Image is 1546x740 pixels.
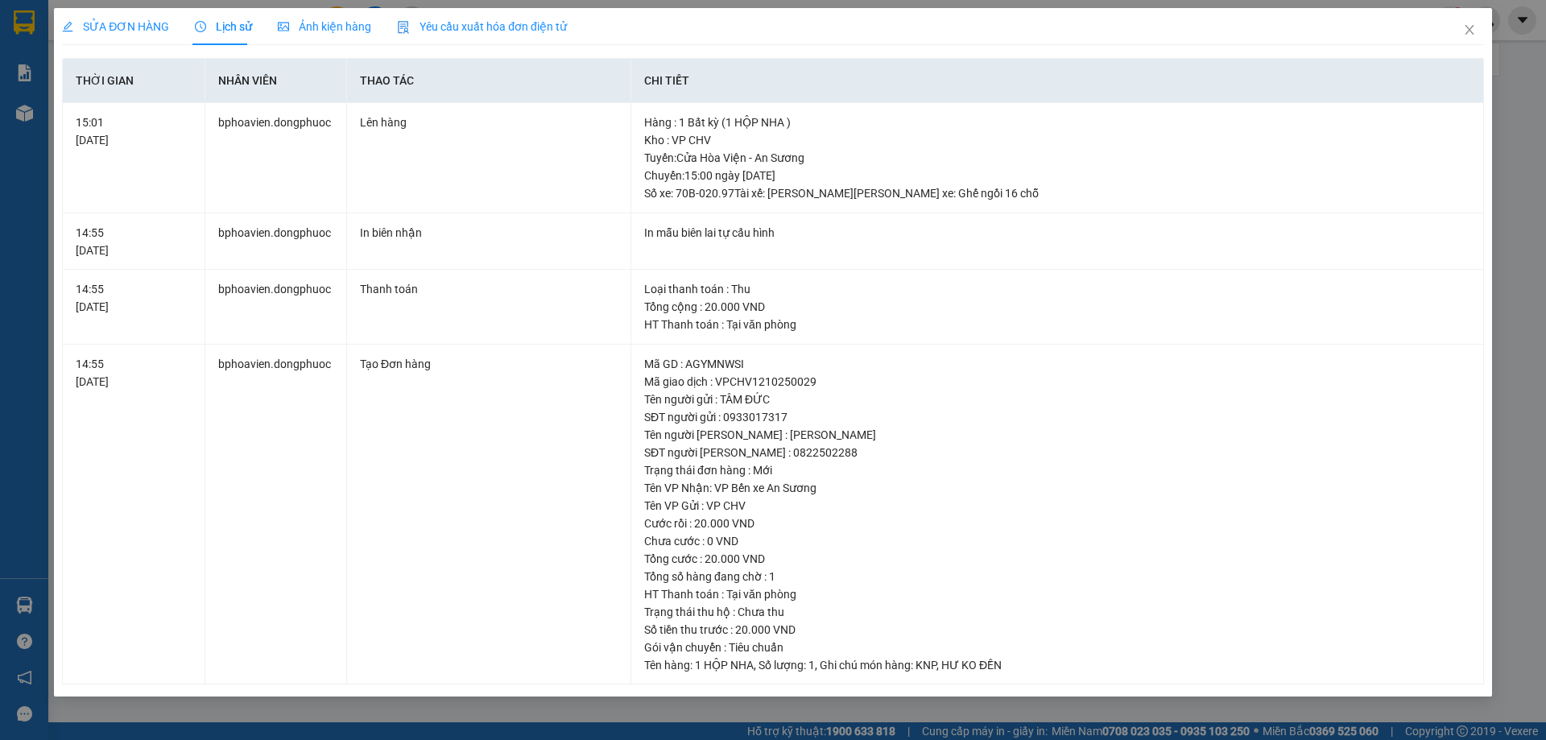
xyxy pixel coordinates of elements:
div: Mã GD : AGYMNWSI [644,355,1470,373]
div: Gói vận chuyển : Tiêu chuẩn [644,639,1470,656]
div: Số tiền thu trước : 20.000 VND [644,621,1470,639]
div: Tên VP Nhận: VP Bến xe An Sương [644,479,1470,497]
div: Trạng thái đơn hàng : Mới [644,461,1470,479]
div: 14:55 [DATE] [76,224,191,259]
div: Tên người gửi : TÂM ĐỨC [644,391,1470,408]
div: HT Thanh toán : Tại văn phòng [644,585,1470,603]
div: Tên người [PERSON_NAME] : [PERSON_NAME] [644,426,1470,444]
div: In mẫu biên lai tự cấu hình [644,224,1470,242]
div: In biên nhận [360,224,618,242]
span: 1 [808,659,815,672]
th: Thao tác [347,59,631,103]
div: Tên VP Gửi : VP CHV [644,497,1470,515]
span: close [1463,23,1476,36]
div: Thanh toán [360,280,618,298]
div: Tên hàng: , Số lượng: , Ghi chú món hàng: [644,656,1470,674]
div: HT Thanh toán : Tại văn phòng [644,316,1470,333]
span: SỬA ĐƠN HÀNG [62,20,169,33]
th: Thời gian [63,59,205,103]
td: bphoavien.dongphuoc [205,345,347,685]
div: Loại thanh toán : Thu [644,280,1470,298]
div: Tổng cộng : 20.000 VND [644,298,1470,316]
span: clock-circle [195,21,206,32]
span: Lịch sử [195,20,252,33]
div: SĐT người [PERSON_NAME] : 0822502288 [644,444,1470,461]
td: bphoavien.dongphuoc [205,213,347,271]
div: 14:55 [DATE] [76,355,191,391]
div: Chưa cước : 0 VND [644,532,1470,550]
div: 14:55 [DATE] [76,280,191,316]
div: Tổng số hàng đang chờ : 1 [644,568,1470,585]
div: SĐT người gửi : 0933017317 [644,408,1470,426]
div: Mã giao dịch : VPCHV1210250029 [644,373,1470,391]
th: Chi tiết [631,59,1484,103]
div: Hàng : 1 Bất kỳ (1 HỘP NHA ) [644,114,1470,131]
div: Tuyến : Cửa Hòa Viện - An Sương Chuyến: 15:00 ngày [DATE] Số xe: 70B-020.97 Tài xế: [PERSON_NAME]... [644,149,1470,202]
div: Kho : VP CHV [644,131,1470,149]
th: Nhân viên [205,59,347,103]
div: Cước rồi : 20.000 VND [644,515,1470,532]
img: icon [397,21,410,34]
div: Trạng thái thu hộ : Chưa thu [644,603,1470,621]
span: edit [62,21,73,32]
div: Tổng cước : 20.000 VND [644,550,1470,568]
span: picture [278,21,289,32]
td: bphoavien.dongphuoc [205,103,347,213]
span: 1 HỘP NHA [695,659,754,672]
td: bphoavien.dongphuoc [205,270,347,345]
span: Ảnh kiện hàng [278,20,371,33]
div: Tạo Đơn hàng [360,355,618,373]
div: Lên hàng [360,114,618,131]
button: Close [1447,8,1492,53]
span: KNP, HƯ KO ĐỀN [916,659,1002,672]
div: 15:01 [DATE] [76,114,191,149]
span: Yêu cầu xuất hóa đơn điện tử [397,20,567,33]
